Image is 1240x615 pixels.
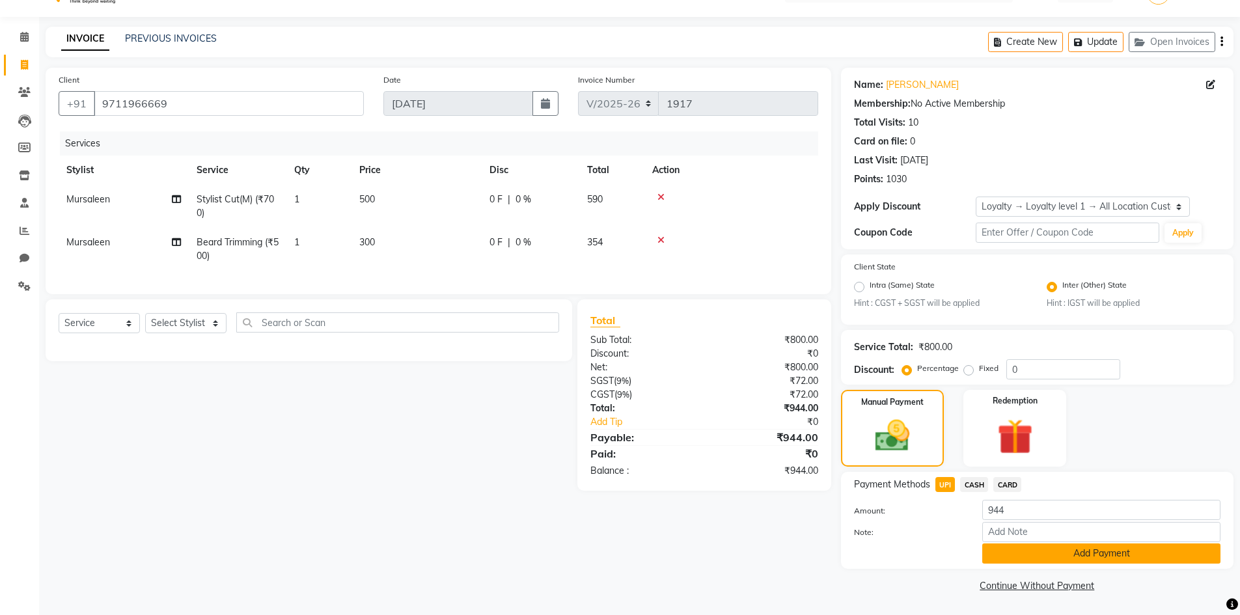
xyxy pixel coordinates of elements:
span: 590 [587,193,603,205]
div: Card on file: [854,135,907,148]
div: Name: [854,78,883,92]
div: Discount: [581,347,704,361]
span: UPI [935,477,956,492]
div: 10 [908,116,918,130]
span: SGST [590,375,614,387]
span: CASH [960,477,988,492]
span: CGST [590,389,614,400]
th: Action [644,156,818,185]
div: ₹72.00 [704,388,828,402]
div: Points: [854,172,883,186]
div: Total: [581,402,704,415]
span: Total [590,314,620,327]
span: 354 [587,236,603,248]
div: Membership: [854,97,911,111]
span: 500 [359,193,375,205]
div: Discount: [854,363,894,377]
label: Note: [844,526,973,538]
span: CARD [993,477,1021,492]
div: ₹0 [725,415,828,429]
div: ₹0 [704,446,828,461]
div: 0 [910,135,915,148]
span: | [508,236,510,249]
div: 1030 [886,172,907,186]
div: Services [60,131,828,156]
div: ( ) [581,374,704,388]
small: Hint : IGST will be applied [1047,297,1220,309]
div: ₹0 [704,347,828,361]
input: Enter Offer / Coupon Code [976,223,1159,243]
th: Qty [286,156,351,185]
span: Payment Methods [854,478,930,491]
span: Mursaleen [66,236,110,248]
input: Search by Name/Mobile/Email/Code [94,91,364,116]
a: [PERSON_NAME] [886,78,959,92]
label: Invoice Number [578,74,635,86]
label: Date [383,74,401,86]
th: Service [189,156,286,185]
input: Amount [982,500,1220,520]
div: Apply Discount [854,200,976,213]
span: Beard Trimming (₹500) [197,236,279,262]
img: _gift.svg [986,415,1044,459]
th: Stylist [59,156,189,185]
div: ₹800.00 [704,333,828,347]
button: Create New [988,32,1063,52]
label: Amount: [844,505,973,517]
button: Add Payment [982,543,1220,564]
button: +91 [59,91,95,116]
small: Hint : CGST + SGST will be applied [854,297,1028,309]
th: Total [579,156,644,185]
div: Paid: [581,446,704,461]
label: Redemption [993,395,1038,407]
div: No Active Membership [854,97,1220,111]
span: 9% [617,389,629,400]
button: Update [1068,32,1123,52]
div: Total Visits: [854,116,905,130]
div: ( ) [581,388,704,402]
div: Service Total: [854,340,913,354]
label: Manual Payment [861,396,924,408]
label: Fixed [979,362,999,374]
div: Balance : [581,464,704,478]
span: | [508,193,510,206]
label: Percentage [917,362,959,374]
div: Net: [581,361,704,374]
div: ₹944.00 [704,430,828,445]
div: Sub Total: [581,333,704,347]
div: ₹800.00 [918,340,952,354]
div: Coupon Code [854,226,976,239]
a: INVOICE [61,27,109,51]
button: Apply [1164,223,1202,243]
th: Price [351,156,482,185]
div: ₹72.00 [704,374,828,388]
span: 300 [359,236,375,248]
a: PREVIOUS INVOICES [125,33,217,44]
span: Mursaleen [66,193,110,205]
div: ₹944.00 [704,402,828,415]
span: Stylist Cut(M) (₹700) [197,193,274,219]
button: Open Invoices [1129,32,1215,52]
input: Add Note [982,522,1220,542]
span: 1 [294,236,299,248]
label: Inter (Other) State [1062,279,1127,295]
span: 0 % [516,193,531,206]
div: ₹944.00 [704,464,828,478]
span: 1 [294,193,299,205]
div: Last Visit: [854,154,898,167]
div: [DATE] [900,154,928,167]
span: 0 F [489,193,503,206]
span: 9% [616,376,629,386]
th: Disc [482,156,579,185]
a: Add Tip [581,415,724,429]
label: Client [59,74,79,86]
label: Client State [854,261,896,273]
div: ₹800.00 [704,361,828,374]
label: Intra (Same) State [870,279,935,295]
input: Search or Scan [236,312,559,333]
span: 0 F [489,236,503,249]
a: Continue Without Payment [844,579,1231,593]
div: Payable: [581,430,704,445]
span: 0 % [516,236,531,249]
img: _cash.svg [864,416,920,456]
